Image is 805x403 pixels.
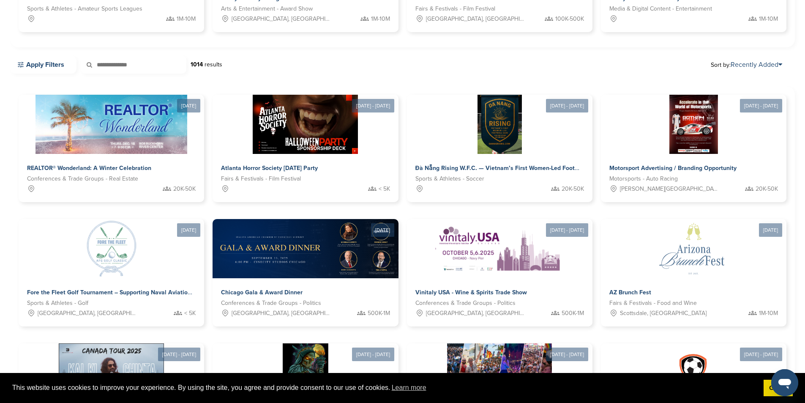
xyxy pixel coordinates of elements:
[10,56,76,74] a: Apply Filters
[82,219,141,278] img: Sponsorpitch &
[177,223,200,237] div: [DATE]
[177,14,196,24] span: 1M-10M
[620,184,719,194] span: [PERSON_NAME][GEOGRAPHIC_DATA][PERSON_NAME], [GEOGRAPHIC_DATA], [GEOGRAPHIC_DATA], [GEOGRAPHIC_DA...
[213,81,398,202] a: [DATE] - [DATE] Sponsorpitch & Atlanta Horror Society [DATE] Party Fairs & Festivals - Film Festi...
[759,14,778,24] span: 1M-10M
[253,95,358,154] img: Sponsorpitch &
[771,369,798,396] iframe: Az üzenetküldési ablak megnyitására szolgáló gomb
[283,343,328,403] img: Sponsorpitch &
[158,348,200,361] div: [DATE] - [DATE]
[232,309,331,318] span: [GEOGRAPHIC_DATA], [GEOGRAPHIC_DATA]
[447,343,552,403] img: Sponsorpitch &
[19,81,204,202] a: [DATE] Sponsorpitch & REALTOR® Wonderland: A Winter Celebration Conferences & Trade Groups - Real...
[371,14,390,24] span: 1M-10M
[415,289,527,296] span: Vinitaly USA - Wine & Spirits Trade Show
[59,343,164,403] img: Sponsorpitch &
[546,99,588,112] div: [DATE] - [DATE]
[609,4,712,14] span: Media & Digital Content - Entertainment
[609,289,651,296] span: AZ Brunch Fest
[191,61,203,68] strong: 1014
[407,206,592,326] a: [DATE] - [DATE] Sponsorpitch & Vinitaly USA - Wine & Spirits Trade Show Conferences & Trade Group...
[711,61,782,68] span: Sort by:
[546,348,588,361] div: [DATE] - [DATE]
[759,223,782,237] div: [DATE]
[27,299,88,308] span: Sports & Athletes - Golf
[759,309,778,318] span: 1M-10M
[379,184,390,194] span: < 5K
[221,4,313,14] span: Arts & Entertainment - Award Show
[213,206,398,326] a: [DATE] Sponsorpitch & Chicago Gala & Award Dinner Conferences & Trade Groups - Politics [GEOGRAPH...
[12,381,757,394] span: This website uses cookies to improve your experience. By using the site, you agree and provide co...
[434,219,565,278] img: Sponsorpitch &
[609,174,678,184] span: Motorsports - Auto Racing
[232,14,331,24] span: [GEOGRAPHIC_DATA], [GEOGRAPHIC_DATA]
[177,99,200,112] div: [DATE]
[19,206,204,326] a: [DATE] Sponsorpitch & Fore the Fleet Golf Tournament – Supporting Naval Aviation Families Facing ...
[740,348,782,361] div: [DATE] - [DATE]
[601,81,786,202] a: [DATE] - [DATE] Sponsorpitch & Motorsport Advertising / Branding Opportunity Motorsports - Auto R...
[184,309,196,318] span: < 5K
[620,309,707,318] span: Scottsdale, [GEOGRAPHIC_DATA]
[27,289,285,296] span: Fore the Fleet Golf Tournament – Supporting Naval Aviation Families Facing [MEDICAL_DATA]
[478,95,522,154] img: Sponsorpitch &
[173,184,196,194] span: 20K-50K
[555,14,584,24] span: 100K-500K
[352,99,394,112] div: [DATE] - [DATE]
[664,343,723,403] img: Sponsorpitch &
[415,174,484,184] span: Sports & Athletes - Soccer
[371,223,394,237] div: [DATE]
[426,14,525,24] span: [GEOGRAPHIC_DATA], [GEOGRAPHIC_DATA]
[562,184,584,194] span: 20K-50K
[764,380,793,397] a: dismiss cookie message
[601,206,786,326] a: [DATE] Sponsorpitch & AZ Brunch Fest Fairs & Festivals - Food and Wine Scottsdale, [GEOGRAPHIC_DA...
[756,184,778,194] span: 20K-50K
[415,4,495,14] span: Fairs & Festivals - Film Festival
[221,174,301,184] span: Fairs & Festivals - Film Festival
[731,60,782,69] a: Recently Added
[415,299,516,308] span: Conferences & Trade Groups - Politics
[634,219,753,278] img: Sponsorpitch &
[27,174,138,184] span: Conferences & Trade Groups - Real Estate
[426,309,525,318] span: [GEOGRAPHIC_DATA], [GEOGRAPHIC_DATA]
[740,99,782,112] div: [DATE] - [DATE]
[669,95,718,154] img: Sponsorpitch &
[35,95,187,154] img: Sponsorpitch &
[221,299,321,308] span: Conferences & Trade Groups - Politics
[609,299,697,308] span: Fairs & Festivals - Food and Wine
[609,164,737,172] span: Motorsport Advertising / Branding Opportunity
[407,81,592,202] a: [DATE] - [DATE] Sponsorpitch & Đà Nẵng Rising W.F.C. — Vietnam’s First Women-Led Football Club Sp...
[27,164,151,172] span: REALTOR® Wonderland: A Winter Celebration
[27,4,142,14] span: Sports & Athletes - Amateur Sports Leagues
[221,164,318,172] span: Atlanta Horror Society [DATE] Party
[368,309,390,318] span: 500K-1M
[352,348,394,361] div: [DATE] - [DATE]
[562,309,584,318] span: 500K-1M
[546,223,588,237] div: [DATE] - [DATE]
[205,61,222,68] span: results
[390,381,428,394] a: learn more about cookies
[221,289,303,296] span: Chicago Gala & Award Dinner
[38,309,137,318] span: [GEOGRAPHIC_DATA], [GEOGRAPHIC_DATA]
[415,164,599,172] span: Đà Nẵng Rising W.F.C. — Vietnam’s First Women-Led Football Club
[213,219,415,278] img: Sponsorpitch &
